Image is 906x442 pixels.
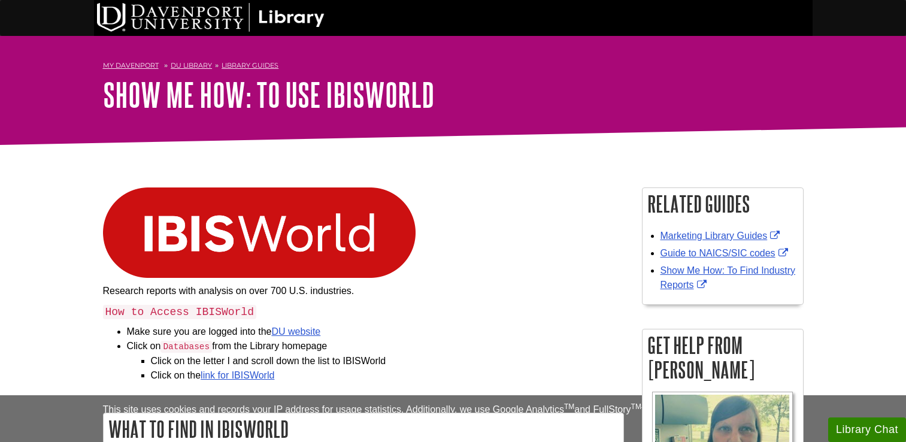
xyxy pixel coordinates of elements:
img: DU Library [97,3,325,32]
li: Click on from the Library homepage [127,339,624,383]
p: Research reports with analysis on over 700 U.S. industries. [103,284,624,298]
li: Make sure you are logged into the [127,325,624,339]
a: My Davenport [103,60,159,71]
li: Click on the [151,368,624,383]
img: ibisworld logo [103,187,416,278]
a: Link opens in new window [660,231,783,241]
h2: Related Guides [643,188,803,220]
a: Library Guides [222,61,278,69]
h2: Get Help From [PERSON_NAME] [643,329,803,386]
a: Show Me How: To Use IBISWorld [103,76,434,113]
a: Link opens in new window [660,248,791,258]
a: Link opens in new window [660,265,796,290]
button: Library Chat [828,417,906,442]
li: Click on the letter I and scroll down the list to IBISWorld [151,354,624,368]
a: link for IBISWorld [201,370,274,380]
code: How to Access IBISWorld [103,305,256,319]
nav: breadcrumb [103,57,804,77]
code: Databases [160,341,212,353]
a: DU website [271,326,320,337]
a: DU Library [171,61,212,69]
